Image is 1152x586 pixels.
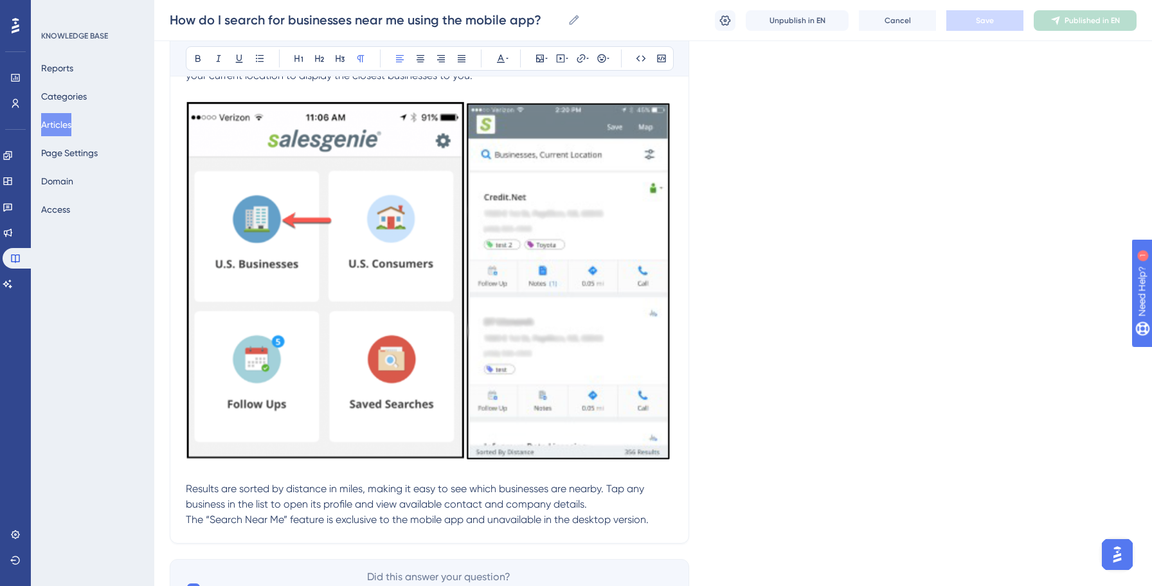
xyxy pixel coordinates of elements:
[41,31,108,41] div: KNOWLEDGE BASE
[1065,15,1120,26] span: Published in EN
[946,10,1023,31] button: Save
[41,113,71,136] button: Articles
[746,10,849,31] button: Unpublish in EN
[186,513,649,526] span: The “Search Near Me” feature is exclusive to the mobile app and unavailable in the desktop version.
[859,10,936,31] button: Cancel
[41,57,73,80] button: Reports
[186,483,647,510] span: Results are sorted by distance in miles, making it easy to see which businesses are nearby. Tap a...
[41,170,73,193] button: Domain
[885,15,911,26] span: Cancel
[41,141,98,164] button: Page Settings
[367,569,510,585] span: Did this answer your question?
[976,15,994,26] span: Save
[770,15,825,26] span: Unpublish in EN
[30,3,80,19] span: Need Help?
[41,198,70,221] button: Access
[170,11,562,29] input: Article Name
[1034,10,1137,31] button: Published in EN
[1098,535,1137,574] iframe: UserGuiding AI Assistant Launcher
[89,6,93,17] div: 1
[41,85,87,108] button: Categories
